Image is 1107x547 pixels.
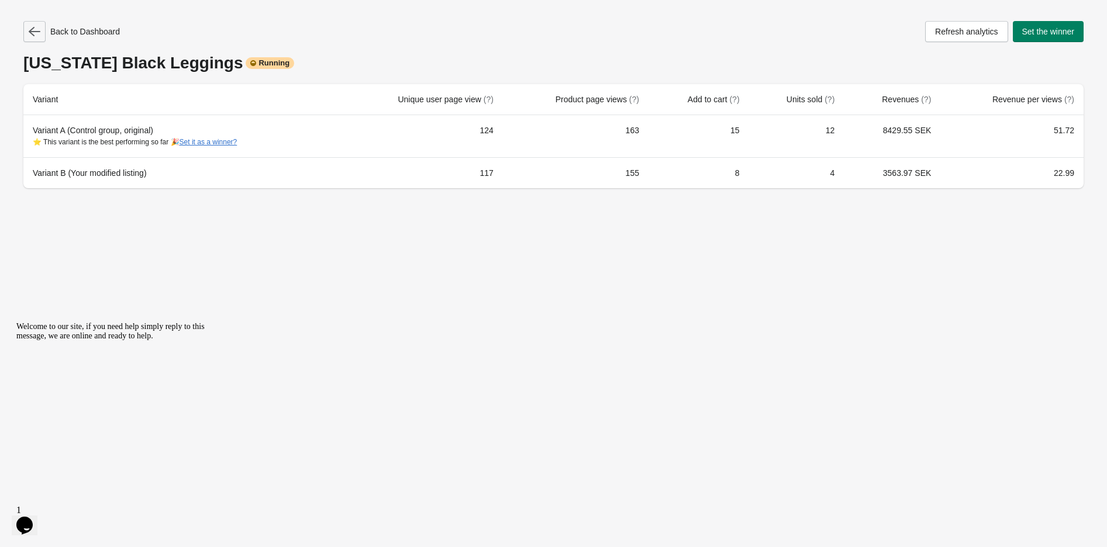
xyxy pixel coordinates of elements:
span: (?) [729,95,739,104]
div: Welcome to our site, if you need help simply reply to this message, we are online and ready to help. [5,5,215,23]
td: 117 [340,157,503,188]
td: 4 [749,157,844,188]
button: Set the winner [1013,21,1084,42]
div: [US_STATE] Black Leggings [23,54,1084,72]
td: 3563.97 SEK [844,157,940,188]
span: Welcome to our site, if you need help simply reply to this message, we are online and ready to help. [5,5,193,23]
div: ⭐ This variant is the best performing so far 🎉 [33,136,331,148]
span: Refresh analytics [935,27,998,36]
span: Product page views [556,95,639,104]
td: 51.72 [940,115,1084,157]
span: Set the winner [1022,27,1075,36]
span: (?) [629,95,639,104]
td: 8 [649,157,749,188]
td: 124 [340,115,503,157]
td: 12 [749,115,844,157]
div: Variant B (Your modified listing) [33,167,331,179]
button: Set it as a winner? [180,138,237,146]
div: Back to Dashboard [23,21,120,42]
td: 155 [503,157,649,188]
button: Refresh analytics [925,21,1008,42]
td: 22.99 [940,157,1084,188]
iframe: chat widget [12,500,49,535]
th: Variant [23,84,340,115]
span: (?) [1064,95,1074,104]
span: (?) [825,95,834,104]
td: 15 [649,115,749,157]
td: 8429.55 SEK [844,115,940,157]
span: Add to cart [688,95,740,104]
span: (?) [484,95,494,104]
td: 163 [503,115,649,157]
div: Variant A (Control group, original) [33,124,331,148]
span: Units sold [787,95,834,104]
iframe: chat widget [12,317,222,494]
div: Running [246,57,294,69]
span: Unique user page view [398,95,493,104]
span: (?) [921,95,931,104]
span: Revenues [882,95,931,104]
span: Revenue per views [992,95,1074,104]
